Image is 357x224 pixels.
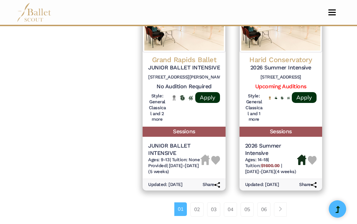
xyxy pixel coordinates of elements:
h6: [STREET_ADDRESS] [245,74,317,80]
h5: JUNIOR BALLET INTENSIVE [148,142,200,157]
span: Tuition: None Provided [148,157,200,168]
h6: | | [245,157,297,175]
span: [DATE]-[DATE] (5 weeks) [148,163,199,174]
img: Offers Financial Aid [275,97,278,99]
span: Tuition: [245,163,281,168]
img: Housing Unavailable [200,155,210,165]
a: Apply [292,92,317,103]
a: 06 [257,202,271,216]
h6: | | [148,157,200,175]
h6: Style: General Classical and 1 more [245,93,263,123]
img: Heart [308,156,317,165]
h6: Updated: [DATE] [148,182,182,188]
img: In Person [287,97,290,99]
span: [DATE]-[DATE] (4 weeks) [245,169,296,174]
h5: Sessions [240,127,322,137]
h6: Updated: [DATE] [245,182,279,188]
a: 04 [224,202,237,216]
h5: 2026 Summer Intensive [245,64,317,72]
span: Ages: 14-18 [245,157,268,162]
a: 01 [174,202,187,216]
nav: Page navigation example [174,202,290,216]
img: Heart [211,156,220,165]
a: 03 [207,202,220,216]
h5: JUNIOR BALLET INTENSIVE [148,64,220,72]
a: 02 [190,202,204,216]
img: In Person [188,96,193,100]
h5: 2026 Summer Intensive [245,142,297,157]
a: Apply [195,92,220,103]
img: Local [172,95,177,101]
h4: Grand Rapids Ballet [148,55,220,64]
h6: [STREET_ADDRESS][PERSON_NAME] [148,74,220,80]
h4: Harid Conservatory [245,55,317,64]
span: Ages: 9-13 [148,157,169,162]
h6: Share [299,182,317,188]
img: Offers Scholarship [281,97,283,100]
h5: Sessions [143,127,225,137]
h5: No Audition Required [148,83,220,90]
h6: Share [203,182,220,188]
b: $1600.00 [261,163,280,168]
img: Housing Available [297,155,306,165]
img: National [268,96,271,100]
img: Offers Scholarship [180,95,185,100]
a: Upcoming Auditions [255,83,306,90]
a: 05 [241,202,254,216]
button: Toggle navigation [324,9,340,16]
h6: Style: General Classical and 2 more [148,93,166,123]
